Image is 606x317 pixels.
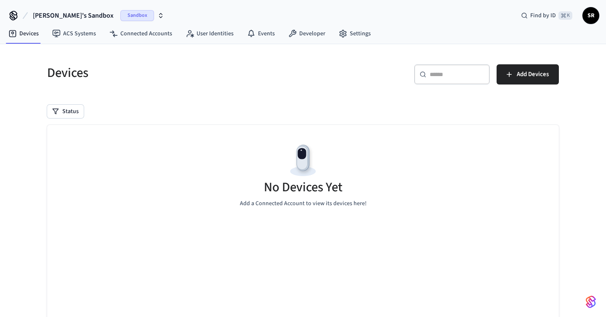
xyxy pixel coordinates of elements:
a: Developer [282,26,332,41]
span: Sandbox [120,10,154,21]
a: Devices [2,26,45,41]
img: Devices Empty State [284,142,322,180]
span: SR [583,8,598,23]
button: Add Devices [497,64,559,85]
a: Events [240,26,282,41]
button: SR [582,7,599,24]
div: Find by ID⌘ K [514,8,579,23]
img: SeamLogoGradient.69752ec5.svg [586,295,596,309]
span: Add Devices [517,69,549,80]
a: ACS Systems [45,26,103,41]
h5: No Devices Yet [264,179,343,196]
p: Add a Connected Account to view its devices here! [240,199,367,208]
span: Find by ID [530,11,556,20]
a: User Identities [179,26,240,41]
button: Status [47,105,84,118]
h5: Devices [47,64,298,82]
span: [PERSON_NAME]'s Sandbox [33,11,114,21]
span: ⌘ K [558,11,572,20]
a: Settings [332,26,377,41]
a: Connected Accounts [103,26,179,41]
